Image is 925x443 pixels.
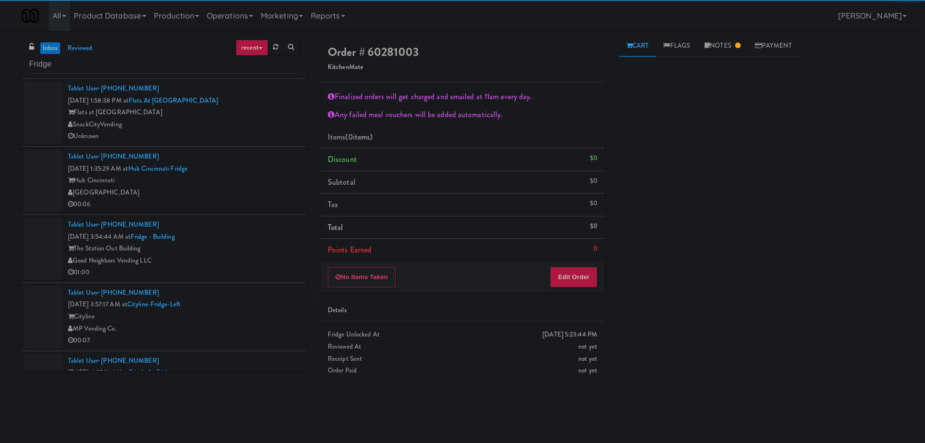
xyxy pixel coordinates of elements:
[656,35,697,57] a: Flags
[68,96,129,105] span: [DATE] 1:58:38 PM at
[236,40,268,55] a: recent
[68,232,131,241] span: [DATE] 3:54:44 AM at
[578,354,597,363] span: not yet
[22,7,39,24] img: Micromart
[68,300,127,309] span: [DATE] 3:57:17 AM at
[328,107,597,122] div: Any failed meal vouchers will be added automatically.
[578,366,597,375] span: not yet
[22,283,306,351] li: Tablet User· [PHONE_NUMBER][DATE] 3:57:17 AM atCityline-Fridge-LeftCitylineMP Vending Co.00:07
[68,368,129,377] span: [DATE] 4:07:31 AM at
[328,329,597,341] div: Fridge Unlocked At
[98,220,159,229] span: · [PHONE_NUMBER]
[68,152,159,161] a: Tablet User· [PHONE_NUMBER]
[328,199,338,210] span: Tax
[590,152,597,164] div: $0
[98,84,159,93] span: · [PHONE_NUMBER]
[131,232,175,241] a: Fridge - Building
[590,197,597,210] div: $0
[328,154,357,165] span: Discount
[68,255,299,267] div: Good Neighbors Vending LLC
[68,84,159,93] a: Tablet User· [PHONE_NUMBER]
[328,131,372,142] span: Items
[98,356,159,365] span: · [PHONE_NUMBER]
[328,341,597,353] div: Reviewed At
[68,356,159,365] a: Tablet User· [PHONE_NUMBER]
[68,130,299,142] div: Unknown
[98,152,159,161] span: · [PHONE_NUMBER]
[40,42,60,54] a: inbox
[68,106,299,119] div: Flats at [GEOGRAPHIC_DATA]
[68,323,299,335] div: MP Vending Co.
[22,351,306,419] li: Tablet User· [PHONE_NUMBER][DATE] 4:07:31 AM atBrio-Left- FridgeBrioMP Vending Co.00:04
[328,267,396,287] button: No Items Taken
[68,164,128,173] span: [DATE] 1:35:29 AM at
[328,222,343,233] span: Total
[578,342,597,351] span: not yet
[328,244,371,255] span: Points Earned
[590,220,597,232] div: $0
[697,35,748,57] a: Notes
[353,131,370,142] ng-pluralize: items
[68,198,299,211] div: 00:06
[328,46,597,58] h4: Order # 60281003
[98,288,159,297] span: · [PHONE_NUMBER]
[128,164,187,173] a: Hub Cincinnati Fridge
[345,131,372,142] span: (0 )
[127,300,181,309] a: Cityline-Fridge-Left
[328,365,597,377] div: Order Paid
[129,368,173,377] a: Brio-Left- Fridge
[68,335,299,347] div: 00:07
[68,187,299,199] div: [GEOGRAPHIC_DATA]
[68,220,159,229] a: Tablet User· [PHONE_NUMBER]
[68,119,299,131] div: SnackCityVending
[68,288,159,297] a: Tablet User· [PHONE_NUMBER]
[542,329,597,341] div: [DATE] 5:23:44 PM
[68,311,299,323] div: Cityline
[29,55,299,73] input: Search vision orders
[619,35,656,57] a: Cart
[22,215,306,283] li: Tablet User· [PHONE_NUMBER][DATE] 3:54:44 AM atFridge - BuildingThe Station Out BuildingGood Neig...
[748,35,799,57] a: Payment
[550,267,597,287] button: Edit Order
[65,42,95,54] a: reviewed
[22,147,306,215] li: Tablet User· [PHONE_NUMBER][DATE] 1:35:29 AM atHub Cincinnati FridgeHub Cincinnati[GEOGRAPHIC_DAT...
[68,243,299,255] div: The Station Out Building
[328,64,597,71] h5: KitchenMate
[68,175,299,187] div: Hub Cincinnati
[328,353,597,365] div: Receipt Sent
[68,266,299,279] div: 01:00
[593,243,597,255] div: 0
[328,177,355,188] span: Subtotal
[590,175,597,187] div: $0
[129,96,219,105] a: Flats at [GEOGRAPHIC_DATA]
[328,304,597,317] div: Details
[328,89,597,104] div: Finalized orders will get charged and emailed at 11am every day.
[22,79,306,147] li: Tablet User· [PHONE_NUMBER][DATE] 1:58:38 PM atFlats at [GEOGRAPHIC_DATA]Flats at [GEOGRAPHIC_DAT...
